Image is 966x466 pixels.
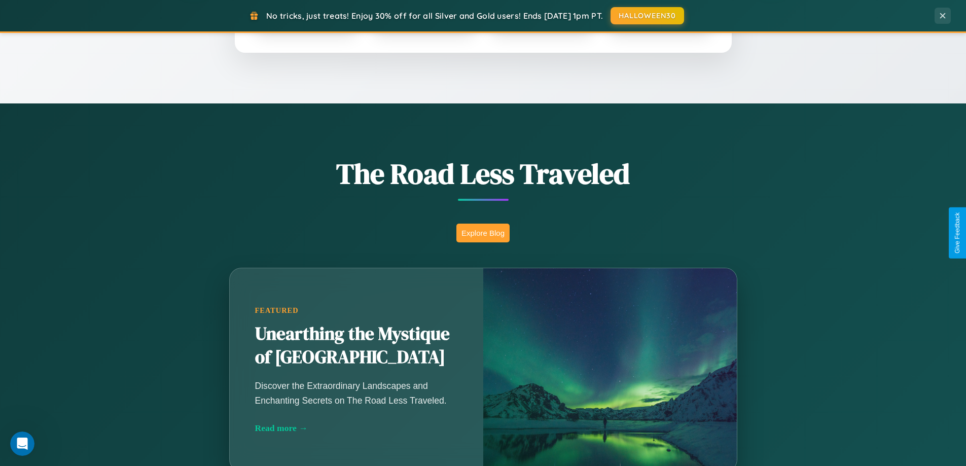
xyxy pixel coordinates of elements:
p: Discover the Extraordinary Landscapes and Enchanting Secrets on The Road Less Traveled. [255,379,458,407]
iframe: Intercom live chat [10,432,34,456]
h2: Unearthing the Mystique of [GEOGRAPHIC_DATA] [255,322,458,369]
div: Give Feedback [954,212,961,254]
button: Explore Blog [456,224,510,242]
button: HALLOWEEN30 [611,7,684,24]
div: Read more → [255,423,458,434]
span: No tricks, just treats! Enjoy 30% off for all Silver and Gold users! Ends [DATE] 1pm PT. [266,11,603,21]
div: Featured [255,306,458,315]
h1: The Road Less Traveled [179,154,788,193]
